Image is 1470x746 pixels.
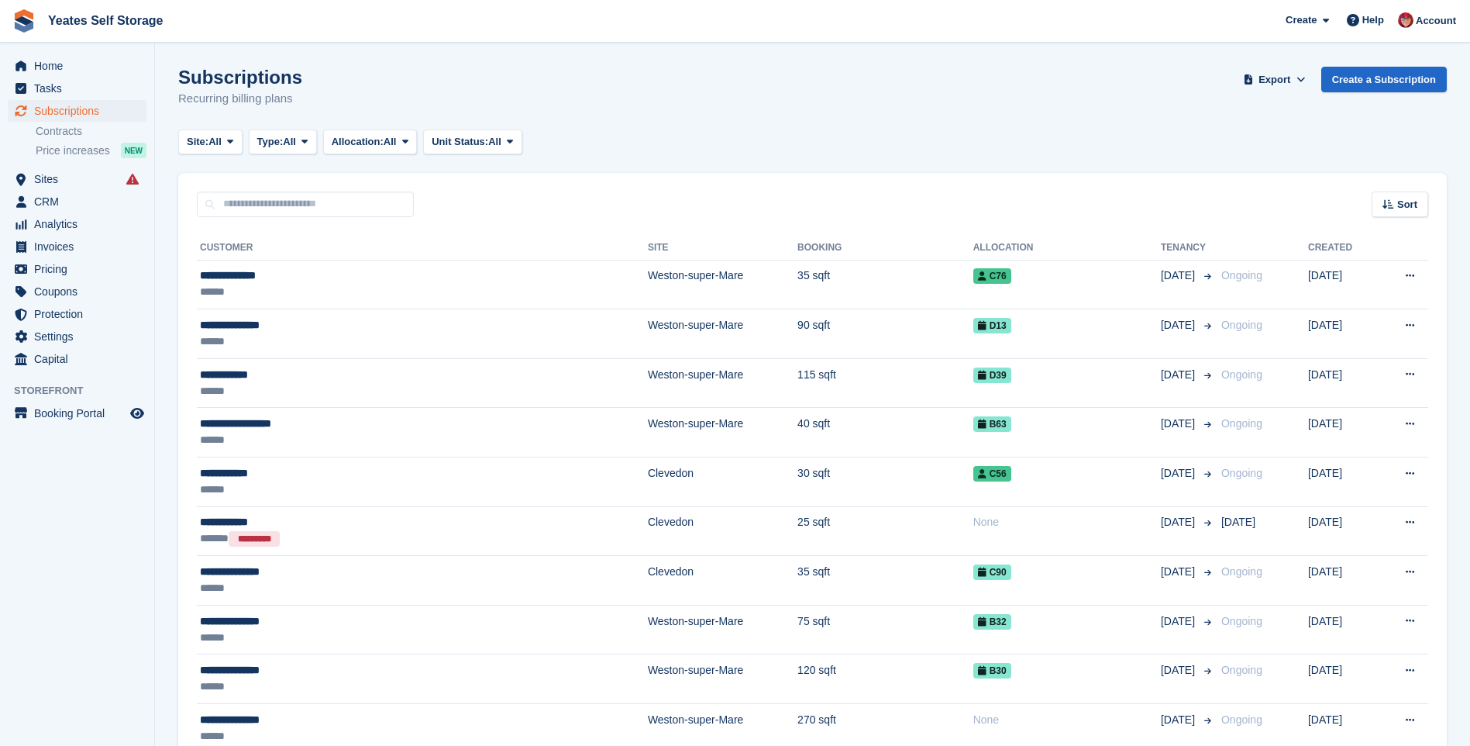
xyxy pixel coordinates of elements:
span: [DATE] [1161,465,1198,482]
span: [DATE] [1161,712,1198,728]
span: Ongoing [1221,467,1262,479]
th: Booking [797,236,973,261]
span: Ongoing [1221,664,1262,676]
a: menu [8,100,146,122]
span: Settings [34,326,127,347]
span: Ongoing [1221,417,1262,430]
td: [DATE] [1308,654,1377,704]
th: Created [1308,236,1377,261]
span: Create [1286,12,1317,28]
span: Pricing [34,258,127,280]
span: Unit Status: [432,134,488,150]
td: 25 sqft [797,506,973,556]
td: 35 sqft [797,260,973,309]
span: All [488,134,501,150]
a: Price increases NEW [36,142,146,159]
span: [DATE] [1161,662,1198,679]
span: C56 [973,466,1011,482]
span: Ongoing [1221,319,1262,331]
span: Subscriptions [34,100,127,122]
span: [DATE] [1161,416,1198,432]
td: Clevedon [648,506,797,556]
span: Booking Portal [34,402,127,424]
div: NEW [121,143,146,158]
span: Analytics [34,213,127,235]
span: All [208,134,222,150]
span: C90 [973,565,1011,580]
td: Weston-super-Mare [648,408,797,458]
a: menu [8,402,146,424]
td: 120 sqft [797,654,973,704]
span: [DATE] [1221,516,1255,528]
span: Ongoing [1221,368,1262,381]
a: menu [8,168,146,190]
span: B32 [973,614,1011,630]
button: Type: All [249,130,317,155]
span: Ongoing [1221,713,1262,726]
a: Contracts [36,124,146,139]
td: 35 sqft [797,556,973,606]
span: [DATE] [1161,317,1198,333]
td: Weston-super-Mare [648,260,797,309]
span: [DATE] [1161,613,1198,630]
a: menu [8,281,146,302]
span: Type: [257,134,284,150]
img: Wendie Tanner [1398,12,1413,28]
span: Site: [187,134,208,150]
td: 115 sqft [797,358,973,408]
span: C76 [973,268,1011,284]
span: All [283,134,296,150]
td: Weston-super-Mare [648,309,797,359]
th: Allocation [973,236,1161,261]
div: None [973,514,1161,530]
span: Export [1258,72,1290,88]
th: Site [648,236,797,261]
span: Allocation: [332,134,384,150]
span: Price increases [36,143,110,158]
span: Storefront [14,383,154,399]
span: Protection [34,303,127,325]
span: Invoices [34,236,127,257]
div: None [973,712,1161,728]
td: [DATE] [1308,408,1377,458]
span: [DATE] [1161,268,1198,284]
a: menu [8,348,146,370]
button: Unit Status: All [423,130,522,155]
td: [DATE] [1308,260,1377,309]
a: menu [8,55,146,77]
span: Capital [34,348,127,370]
a: menu [8,258,146,280]
td: Clevedon [648,556,797,606]
a: menu [8,78,146,99]
button: Site: All [178,130,243,155]
a: menu [8,236,146,257]
a: menu [8,191,146,212]
button: Export [1241,67,1309,92]
td: Weston-super-Mare [648,654,797,704]
td: [DATE] [1308,358,1377,408]
span: CRM [34,191,127,212]
td: 90 sqft [797,309,973,359]
td: 40 sqft [797,408,973,458]
span: Home [34,55,127,77]
span: All [384,134,397,150]
span: Help [1362,12,1384,28]
span: B63 [973,416,1011,432]
th: Customer [197,236,648,261]
a: menu [8,303,146,325]
a: menu [8,326,146,347]
p: Recurring billing plans [178,90,302,108]
a: Preview store [128,404,146,423]
span: B30 [973,663,1011,679]
span: Ongoing [1221,565,1262,578]
span: D13 [973,318,1011,333]
span: D39 [973,368,1011,383]
h1: Subscriptions [178,67,302,88]
span: Coupons [34,281,127,302]
span: Account [1416,13,1456,29]
span: Tasks [34,78,127,99]
td: Weston-super-Mare [648,358,797,408]
td: Weston-super-Mare [648,605,797,654]
td: [DATE] [1308,309,1377,359]
i: Smart entry sync failures have occurred [126,173,139,185]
